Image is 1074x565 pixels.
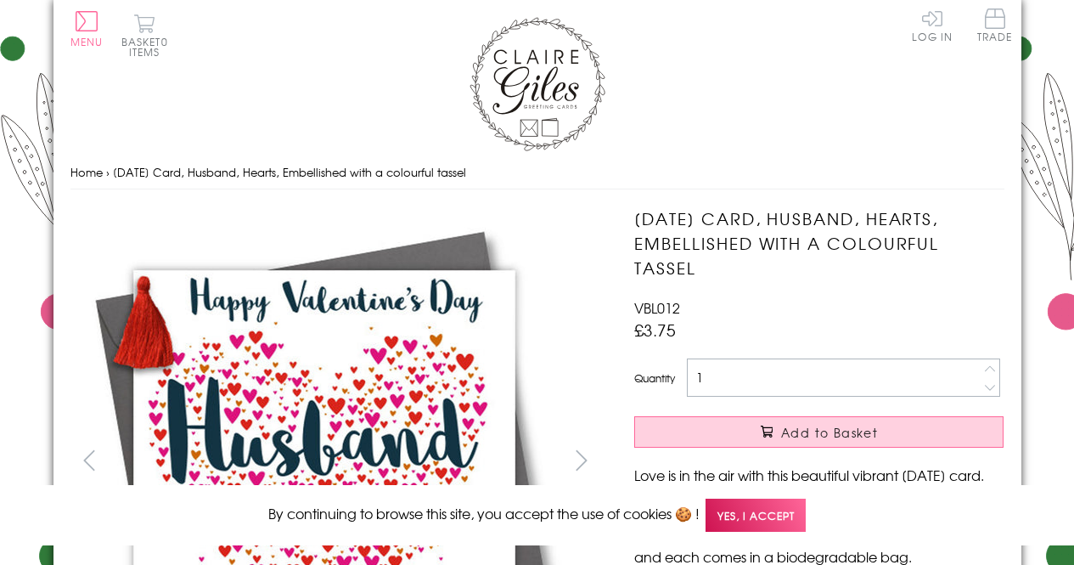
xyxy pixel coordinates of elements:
[562,441,600,479] button: next
[634,416,1004,448] button: Add to Basket
[70,34,104,49] span: Menu
[977,8,1013,45] a: Trade
[70,11,104,47] button: Menu
[781,424,878,441] span: Add to Basket
[121,14,168,57] button: Basket0 items
[113,164,466,180] span: [DATE] Card, Husband, Hearts, Embellished with a colourful tassel
[977,8,1013,42] span: Trade
[634,318,676,342] span: £3.75
[634,370,675,386] label: Quantity
[912,8,953,42] a: Log In
[106,164,110,180] span: ›
[634,206,1004,280] h1: [DATE] Card, Husband, Hearts, Embellished with a colourful tassel
[634,297,680,318] span: VBL012
[70,164,103,180] a: Home
[70,155,1004,190] nav: breadcrumbs
[70,441,109,479] button: prev
[470,17,605,151] img: Claire Giles Greetings Cards
[706,499,806,532] span: Yes, I accept
[129,34,168,59] span: 0 items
